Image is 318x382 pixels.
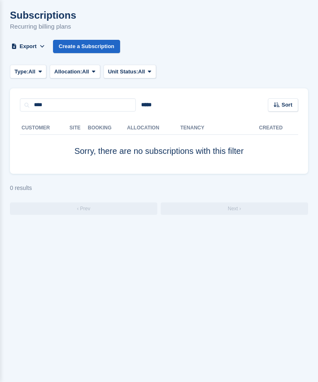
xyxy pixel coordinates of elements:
span: Sort [282,101,292,109]
span: All [29,68,36,76]
button: Type: All [10,65,46,78]
p: Recurring billing plans [10,22,76,32]
th: Booking [88,122,127,135]
span: Sorry, there are no subscriptions with this filter [75,146,244,156]
button: Allocation: All [50,65,100,78]
a: Next [161,202,308,215]
nav: Page [8,201,310,217]
span: All [138,68,145,76]
button: Unit Status: All [104,65,156,78]
button: Export [10,40,46,54]
span: All [82,68,89,76]
th: Site [70,122,88,135]
th: Allocation [127,122,181,135]
div: 0 results [10,184,308,192]
span: Unit Status: [108,68,138,76]
a: Create a Subscription [53,40,120,54]
span: Allocation: [54,68,82,76]
th: Tenancy [180,122,209,135]
a: Previous [10,202,157,215]
th: Customer [20,122,70,135]
th: Created [259,122,298,135]
h1: Subscriptions [10,10,76,21]
span: Type: [14,68,29,76]
span: Export [19,42,36,51]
